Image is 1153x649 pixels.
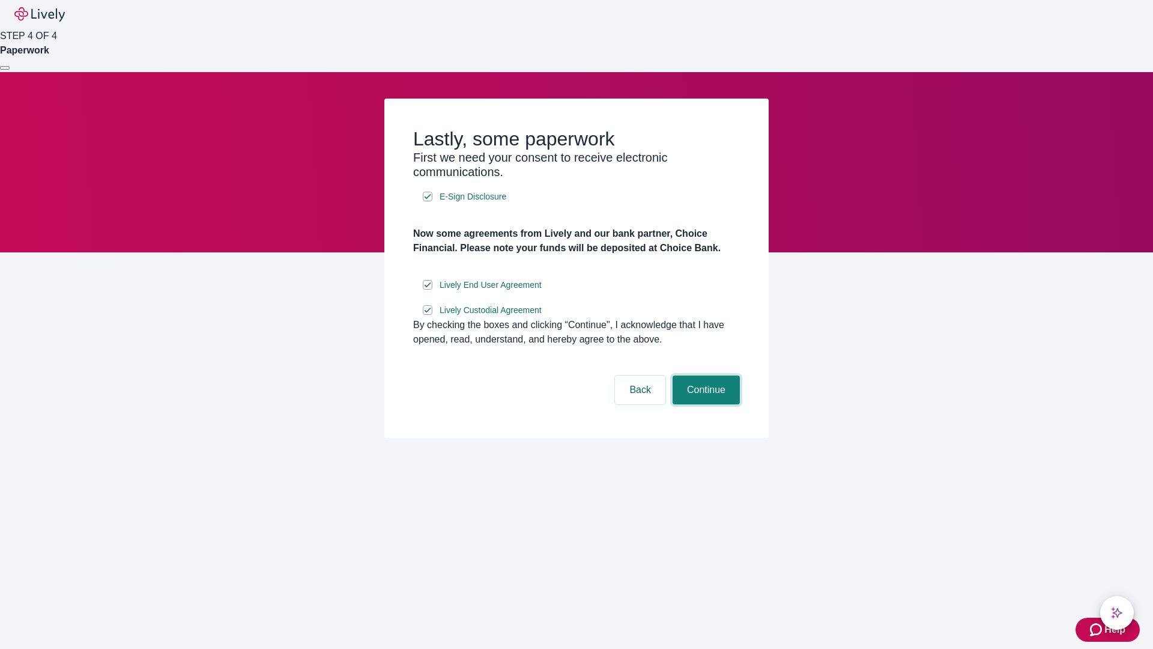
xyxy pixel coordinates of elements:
[440,279,542,291] span: Lively End User Agreement
[440,304,542,317] span: Lively Custodial Agreement
[437,303,544,318] a: e-sign disclosure document
[440,190,506,203] span: E-Sign Disclosure
[1111,607,1123,619] svg: Lively AI Assistant
[14,7,65,22] img: Lively
[1090,623,1104,637] svg: Zendesk support icon
[673,376,740,404] button: Continue
[413,318,740,347] div: By checking the boxes and clicking “Continue", I acknowledge that I have opened, read, understand...
[615,376,665,404] button: Back
[413,150,740,179] h3: First we need your consent to receive electronic communications.
[437,278,544,293] a: e-sign disclosure document
[1104,623,1125,637] span: Help
[413,127,740,150] h2: Lastly, some paperwork
[413,227,740,255] h4: Now some agreements from Lively and our bank partner, Choice Financial. Please note your funds wi...
[1076,618,1140,642] button: Zendesk support iconHelp
[437,189,509,204] a: e-sign disclosure document
[1100,596,1134,630] button: chat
